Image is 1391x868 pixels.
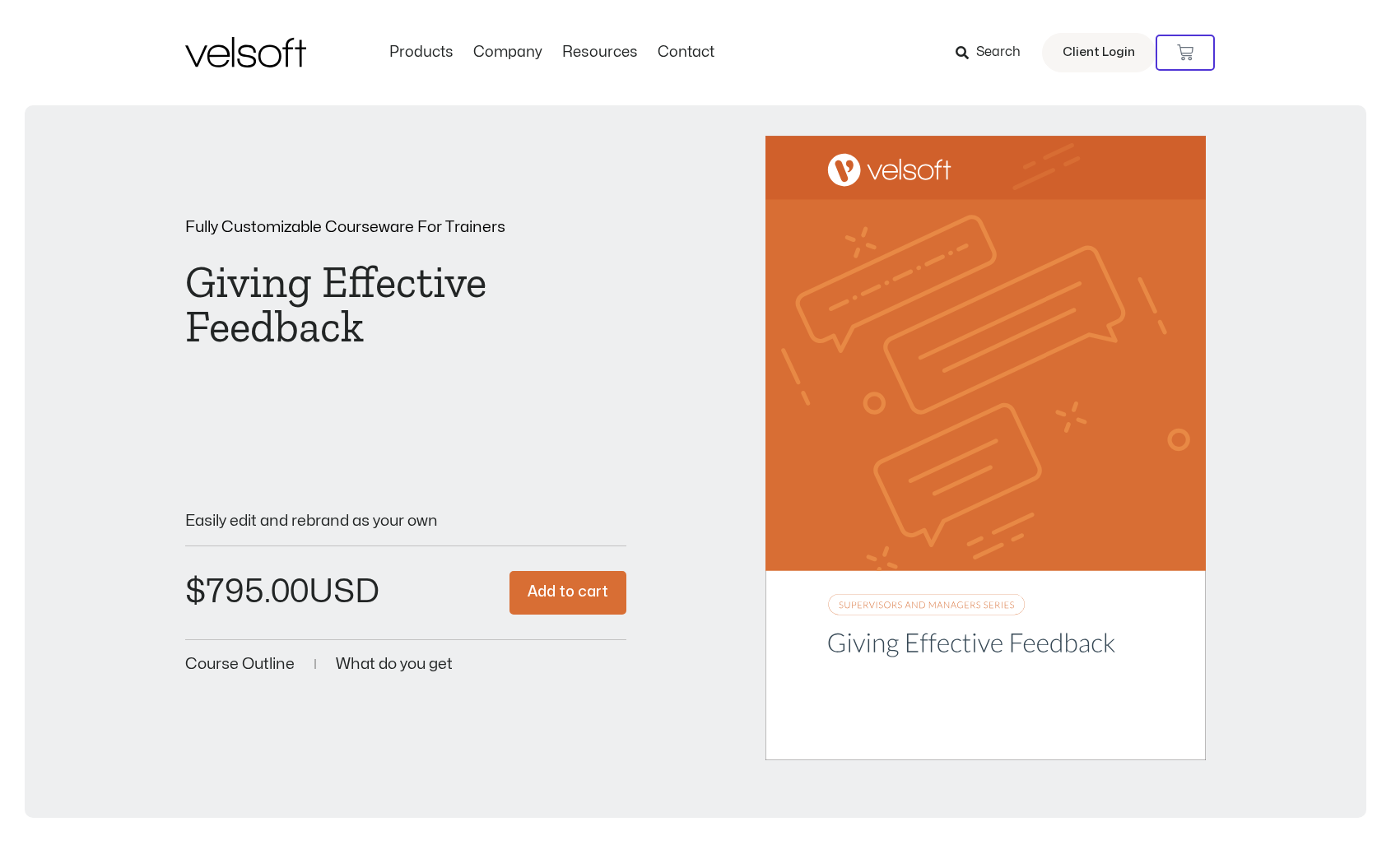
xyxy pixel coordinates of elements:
bdi: 795.00 [185,576,309,608]
a: What do you get [336,657,453,672]
a: ContactMenu Toggle [648,44,724,62]
h1: Giving Effective Feedback [185,260,626,349]
a: Course Outline [185,657,295,672]
button: Add to cart [509,571,626,615]
a: ResourcesMenu Toggle [552,44,648,62]
a: CompanyMenu Toggle [463,44,552,62]
span: $ [185,576,206,608]
a: Client Login [1042,33,1156,72]
span: Client Login [1063,42,1135,63]
a: Search [956,39,1032,67]
nav: Menu [379,44,724,62]
p: Easily edit and rebrand as your own [185,513,626,529]
a: ProductsMenu Toggle [379,44,463,62]
img: Second Product Image [765,136,1207,760]
span: Search [976,42,1021,63]
p: Fully Customizable Courseware For Trainers [185,220,626,235]
img: Velsoft Training Materials [185,37,306,67]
